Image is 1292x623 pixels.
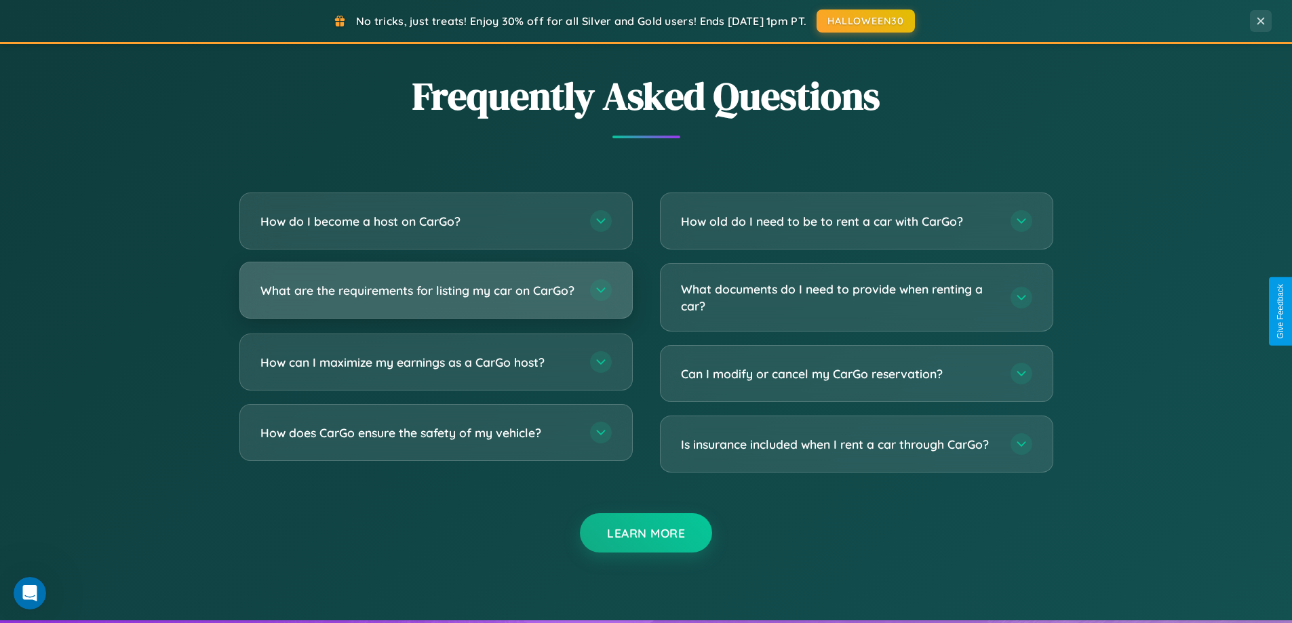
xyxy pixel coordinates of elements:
h3: How can I maximize my earnings as a CarGo host? [260,354,576,371]
h3: Is insurance included when I rent a car through CarGo? [681,436,997,453]
button: HALLOWEEN30 [817,9,915,33]
h3: How old do I need to be to rent a car with CarGo? [681,213,997,230]
span: No tricks, just treats! Enjoy 30% off for all Silver and Gold users! Ends [DATE] 1pm PT. [356,14,806,28]
div: Give Feedback [1276,284,1285,339]
button: Learn More [580,513,712,552]
h3: Can I modify or cancel my CarGo reservation? [681,365,997,382]
h3: How does CarGo ensure the safety of my vehicle? [260,424,576,441]
h3: What documents do I need to provide when renting a car? [681,281,997,314]
h3: How do I become a host on CarGo? [260,213,576,230]
iframe: Intercom live chat [14,577,46,609]
h3: What are the requirements for listing my car on CarGo? [260,282,576,299]
h2: Frequently Asked Questions [239,70,1053,122]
